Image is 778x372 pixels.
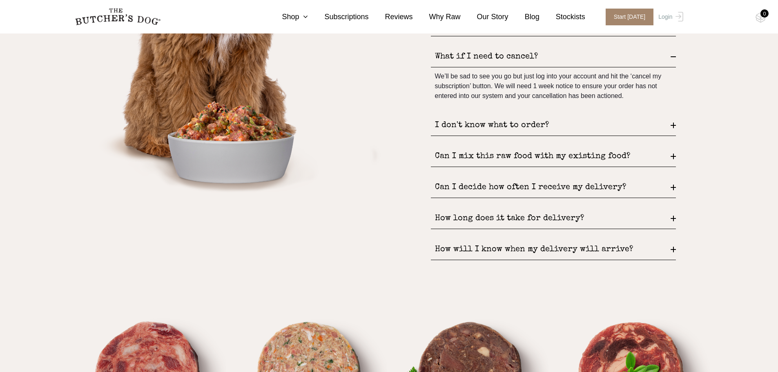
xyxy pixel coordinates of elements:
div: I don't know what to order? [431,115,676,136]
a: Stockists [539,11,585,22]
img: TBD_Cart-Empty.png [756,12,766,23]
a: Start [DATE] [597,9,657,25]
div: Can I mix this raw food with my existing food? [431,146,676,167]
div: What if I need to cancel? [431,47,676,67]
div: 0 [760,9,769,18]
a: Shop [265,11,308,22]
div: How long does it take for delivery? [431,208,676,229]
a: Why Raw [413,11,461,22]
a: Reviews [369,11,413,22]
a: Our Story [461,11,508,22]
div: We’ll be sad to see you go but just log into your account and hit the ‘cancel my subscription’ bu... [431,67,676,105]
div: How will I know when my delivery will arrive? [431,239,676,260]
a: Blog [508,11,539,22]
a: Subscriptions [308,11,368,22]
span: Start [DATE] [606,9,654,25]
div: Can I decide how often I receive my delivery? [431,177,676,198]
a: Login [656,9,683,25]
